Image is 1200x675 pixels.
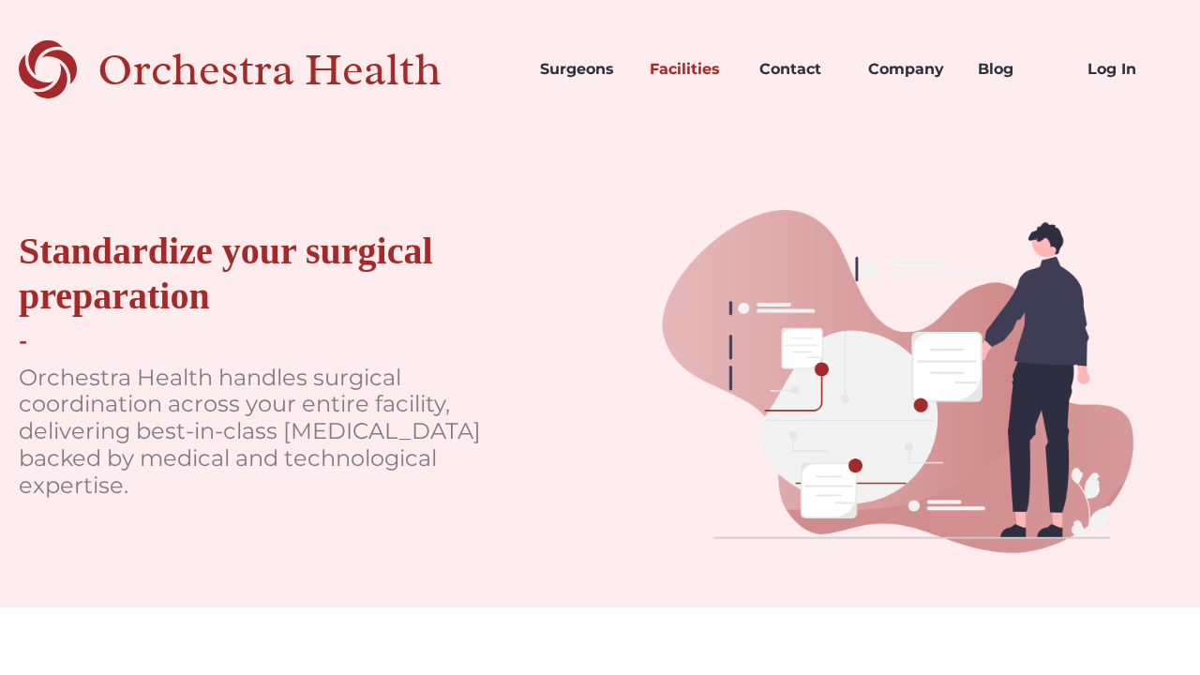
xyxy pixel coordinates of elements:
div: Standardize your surgical preparation [19,229,506,319]
p: Orchestra Health handles surgical coordination across your entire facility, delivering best-in-cl... [19,365,506,500]
a: Surgeons [525,37,635,101]
a: Log In [1072,37,1182,101]
a: Contact [744,37,854,101]
a: Blog [963,37,1072,101]
a: Company [853,37,963,101]
a: Facilities [635,37,744,101]
div: Orchestra Health [97,51,507,89]
div: - [19,328,27,355]
a: home [19,37,507,101]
